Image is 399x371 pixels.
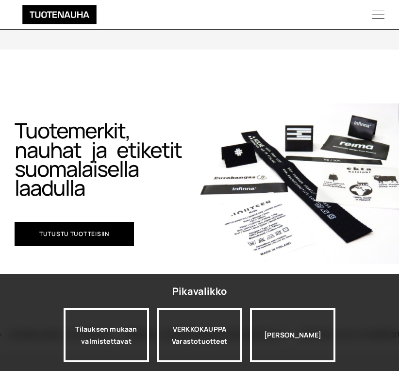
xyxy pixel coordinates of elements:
[15,222,134,246] a: Tutustu tuotteisiin
[157,308,242,362] a: VERKKOKAUPPAVarastotuotteet
[15,121,185,198] h1: Tuotemerkit, nauhat ja etiketit suomalaisella laadulla​
[172,283,227,300] div: Pikavalikko
[199,103,399,264] img: Etusivu 1
[157,308,242,362] div: VERKKOKAUPPA Varastotuotteet
[10,5,109,24] img: Tuotenauha Oy
[64,308,149,362] a: Tilauksen mukaan valmistettavat
[250,308,335,362] div: [PERSON_NAME]
[39,231,109,237] span: Tutustu tuotteisiin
